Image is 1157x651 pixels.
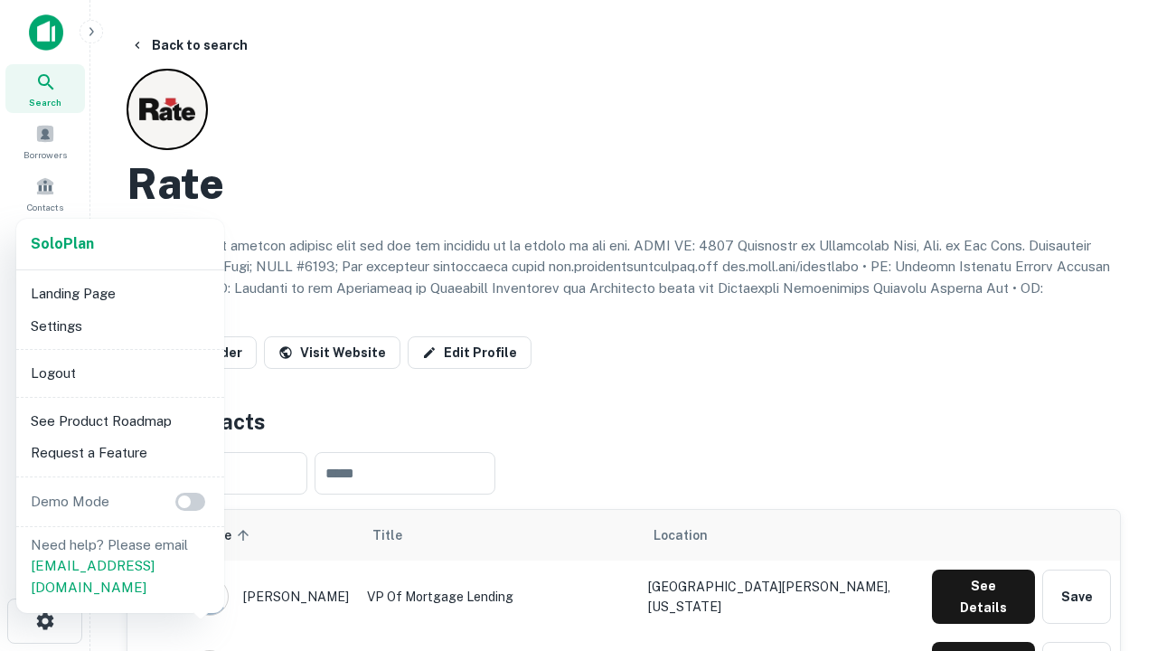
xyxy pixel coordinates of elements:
strong: Solo Plan [31,235,94,252]
iframe: Chat Widget [1067,448,1157,535]
li: Landing Page [24,278,217,310]
li: Settings [24,310,217,343]
a: [EMAIL_ADDRESS][DOMAIN_NAME] [31,558,155,595]
li: Logout [24,357,217,390]
li: Request a Feature [24,437,217,469]
p: Demo Mode [24,491,117,513]
p: Need help? Please email [31,534,210,599]
a: SoloPlan [31,233,94,255]
li: See Product Roadmap [24,405,217,438]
